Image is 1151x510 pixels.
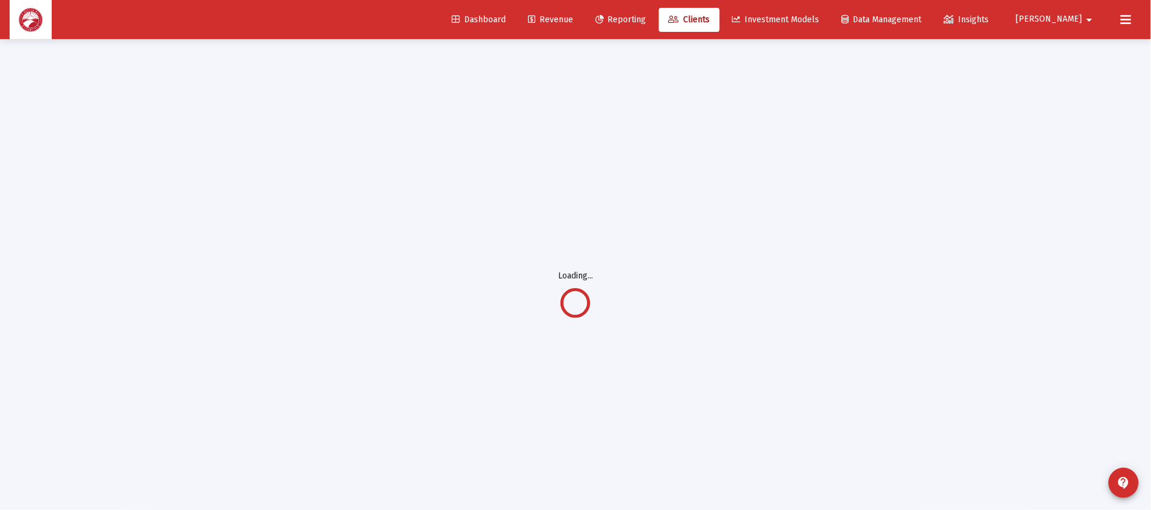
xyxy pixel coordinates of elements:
[944,14,989,25] span: Insights
[19,8,43,32] img: Dashboard
[832,8,932,32] a: Data Management
[935,8,999,32] a: Insights
[442,8,515,32] a: Dashboard
[452,14,506,25] span: Dashboard
[723,8,829,32] a: Investment Models
[1117,476,1131,490] mat-icon: contact_support
[659,8,720,32] a: Clients
[842,14,922,25] span: Data Management
[732,14,820,25] span: Investment Models
[518,8,583,32] a: Revenue
[595,14,646,25] span: Reporting
[1002,7,1111,31] button: [PERSON_NAME]
[528,14,573,25] span: Revenue
[586,8,656,32] a: Reporting
[1082,8,1097,32] mat-icon: arrow_drop_down
[669,14,710,25] span: Clients
[1016,14,1082,25] span: [PERSON_NAME]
